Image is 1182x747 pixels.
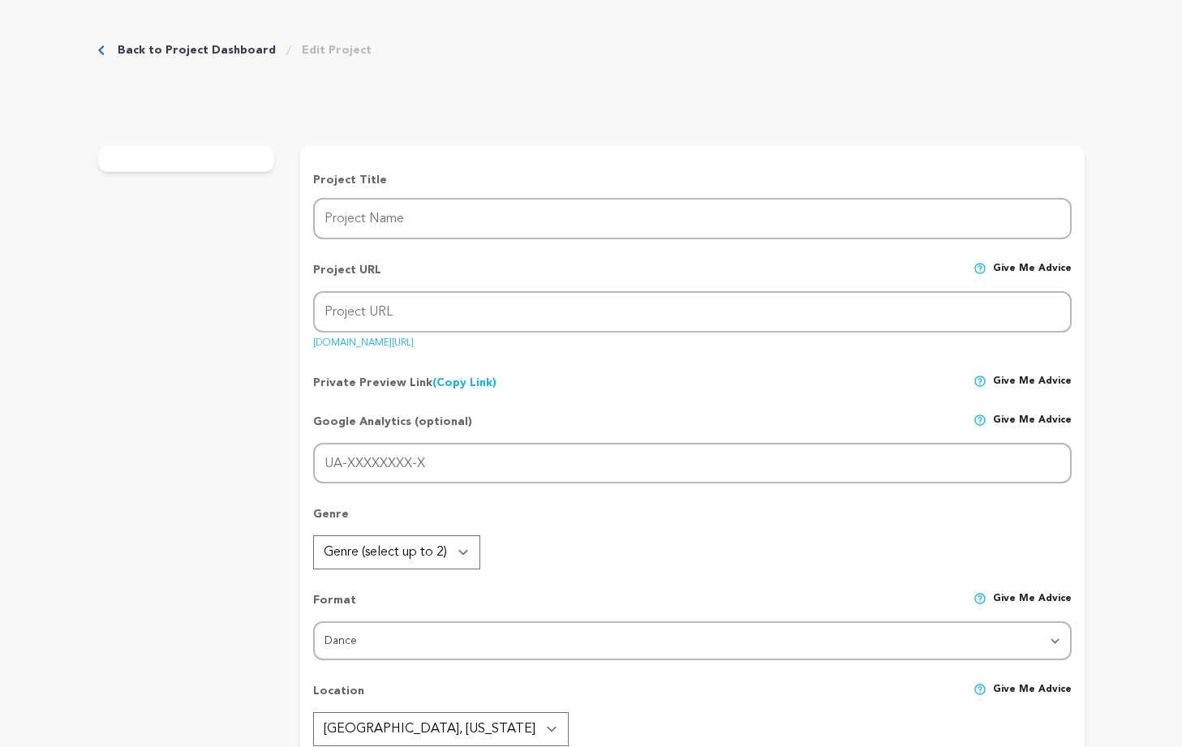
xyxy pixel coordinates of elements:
p: Project URL [313,262,381,291]
span: Give me advice [993,683,1072,712]
p: Google Analytics (optional) [313,414,472,443]
p: Project Title [313,172,1071,188]
p: Private Preview Link [313,375,496,391]
span: Give me advice [993,262,1072,291]
p: Genre [313,506,1071,535]
a: (Copy Link) [432,377,496,389]
span: Give me advice [993,414,1072,443]
a: Edit Project [302,42,372,58]
img: help-circle.svg [974,592,986,605]
span: Give me advice [993,375,1072,391]
input: UA-XXXXXXXX-X [313,443,1071,484]
p: Location [313,683,364,712]
img: help-circle.svg [974,683,986,696]
a: [DOMAIN_NAME][URL] [313,332,414,348]
p: Format [313,592,356,621]
img: help-circle.svg [974,375,986,388]
div: Breadcrumb [98,42,372,58]
input: Project Name [313,198,1071,239]
input: Project URL [313,291,1071,333]
span: Give me advice [993,592,1072,621]
img: help-circle.svg [974,414,986,427]
a: Back to Project Dashboard [118,42,276,58]
img: help-circle.svg [974,262,986,275]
